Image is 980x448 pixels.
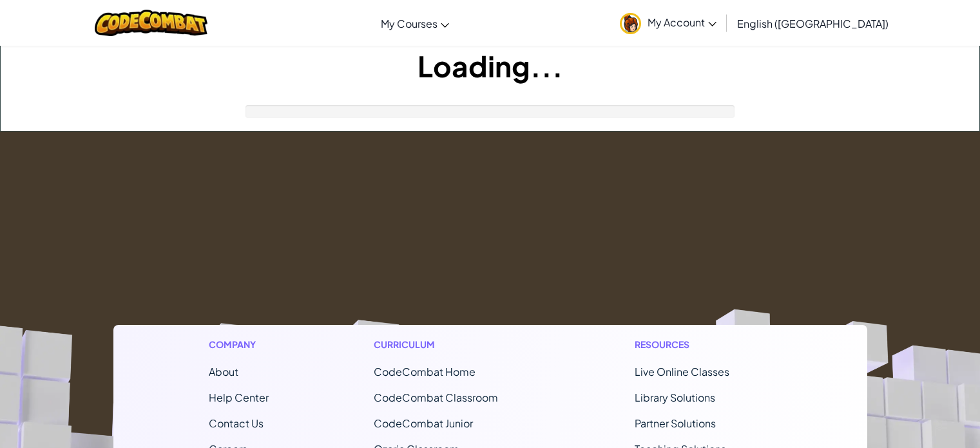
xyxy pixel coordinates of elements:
[381,17,437,30] span: My Courses
[635,416,716,430] a: Partner Solutions
[209,391,269,404] a: Help Center
[731,6,895,41] a: English ([GEOGRAPHIC_DATA])
[209,338,269,351] h1: Company
[620,13,641,34] img: avatar
[635,391,715,404] a: Library Solutions
[374,365,476,378] span: CodeCombat Home
[374,6,456,41] a: My Courses
[209,365,238,378] a: About
[95,10,207,36] img: CodeCombat logo
[374,338,530,351] h1: Curriculum
[613,3,723,43] a: My Account
[635,365,729,378] a: Live Online Classes
[1,46,979,86] h1: Loading...
[374,391,498,404] a: CodeCombat Classroom
[209,416,264,430] span: Contact Us
[648,15,716,29] span: My Account
[374,416,473,430] a: CodeCombat Junior
[737,17,889,30] span: English ([GEOGRAPHIC_DATA])
[635,338,772,351] h1: Resources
